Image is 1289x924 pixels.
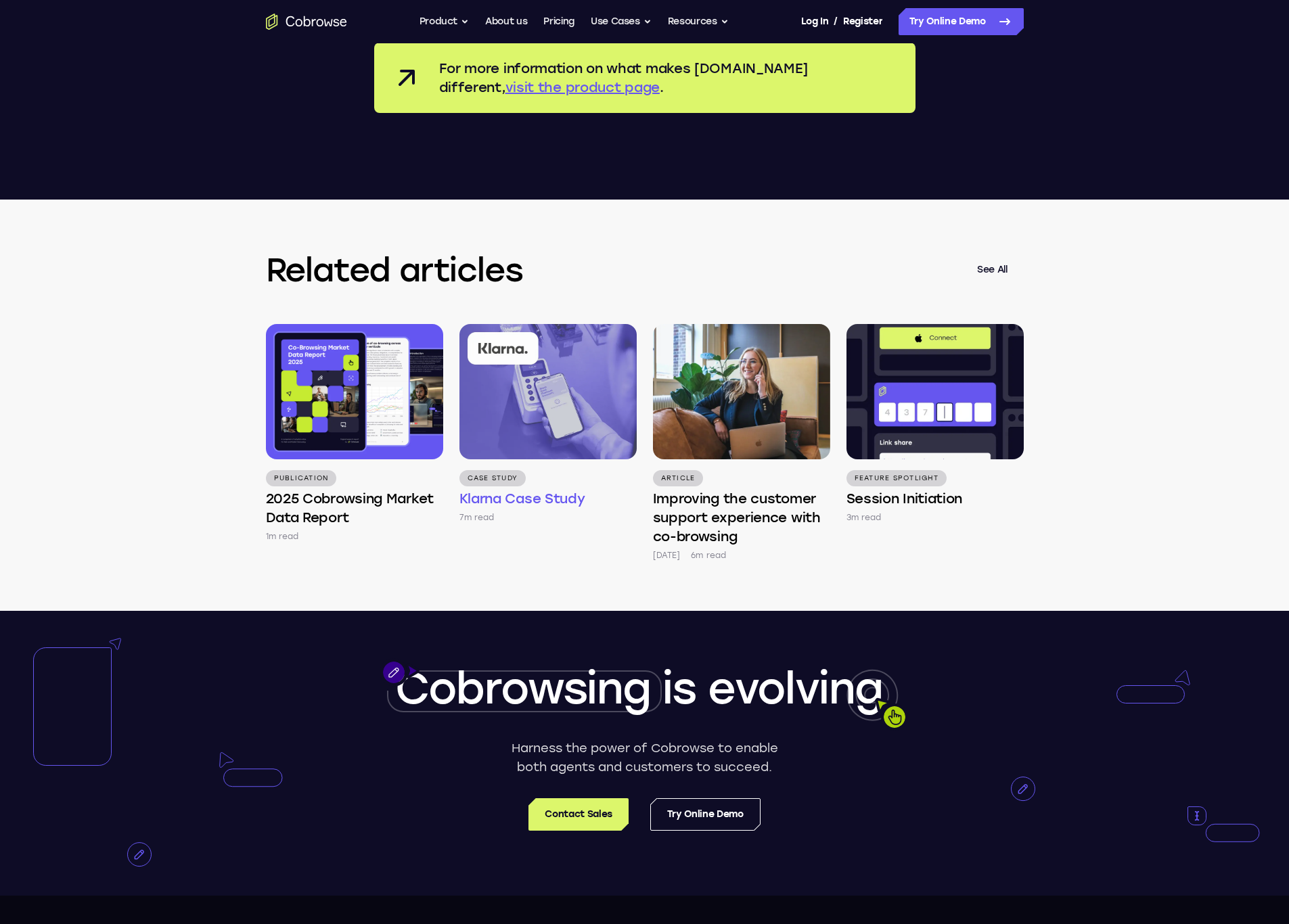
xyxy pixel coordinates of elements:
[395,662,651,714] span: Cobrowsing
[266,248,961,292] h3: Related articles
[439,59,899,97] p: For more information on what makes [DOMAIN_NAME] different, .
[266,489,443,527] h4: 2025 Cobrowsing Market Data Report
[846,511,882,524] p: 3m read
[591,8,652,35] button: Use Cases
[543,8,574,35] a: Pricing
[459,511,495,524] p: 7m read
[899,8,1024,35] a: Try Online Demo
[459,489,585,508] h4: Klarna Case Study
[506,739,783,777] p: Harness the power of Cobrowse to enable both agents and customers to succeed.
[653,470,704,486] p: Article
[266,470,337,486] p: Publication
[485,8,527,35] a: About us
[266,324,443,459] img: 2025 Cobrowsing Market Data Report
[653,489,830,546] h4: Improving the customer support experience with co-browsing
[653,324,830,459] img: Improving the customer support experience with co-browsing
[653,324,830,562] a: Article Improving the customer support experience with co-browsing [DATE] 6m read
[961,254,1024,286] a: See All
[834,14,838,30] span: /
[266,324,443,543] a: Publication 2025 Cobrowsing Market Data Report 1m read
[846,324,1024,524] a: Feature Spotlight Session Initiation 3m read
[846,489,963,508] h4: Session Initiation
[266,14,347,30] a: Go to the home page
[459,470,526,486] p: Case Study
[459,324,637,459] img: Klarna Case Study
[650,798,761,831] a: Try Online Demo
[846,470,947,486] p: Feature Spotlight
[459,324,637,524] a: Case Study Klarna Case Study 7m read
[528,798,628,831] a: Contact Sales
[653,549,681,562] p: [DATE]
[801,8,828,35] a: Log In
[505,79,660,95] a: visit the product page
[846,324,1024,459] img: Session Initiation
[266,530,299,543] p: 1m read
[708,662,882,714] span: evolving
[668,8,729,35] button: Resources
[420,8,470,35] button: Product
[843,8,882,35] a: Register
[691,549,726,562] p: 6m read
